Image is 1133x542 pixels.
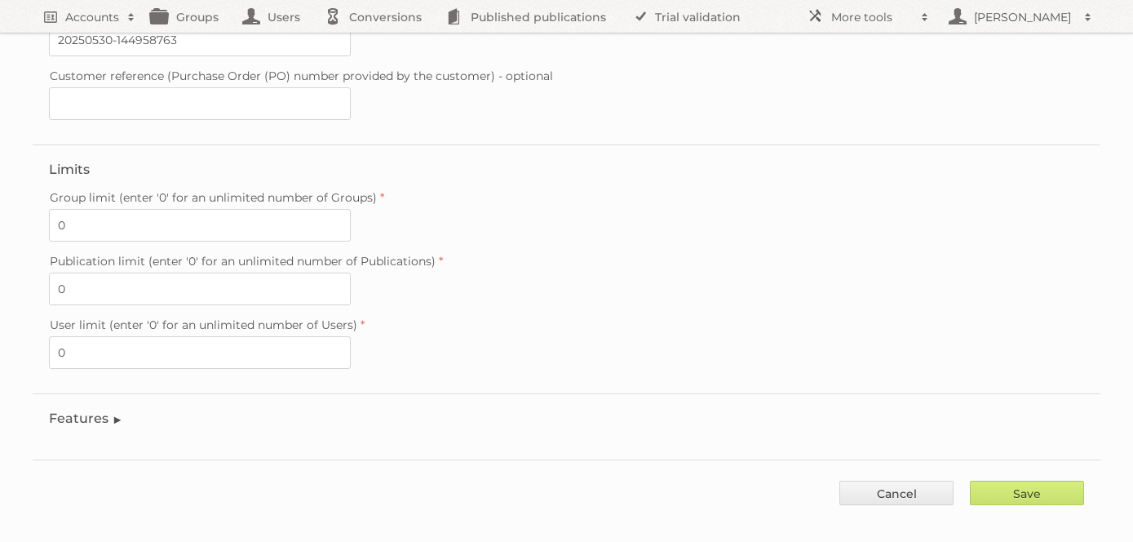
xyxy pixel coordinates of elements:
[970,9,1076,25] h2: [PERSON_NAME]
[970,481,1084,505] input: Save
[831,9,913,25] h2: More tools
[839,481,954,505] a: Cancel
[50,318,357,332] span: User limit (enter '0' for an unlimited number of Users)
[49,162,90,177] legend: Limits
[50,190,377,205] span: Group limit (enter '0' for an unlimited number of Groups)
[50,69,553,83] span: Customer reference (Purchase Order (PO) number provided by the customer) - optional
[49,411,123,426] legend: Features
[65,9,119,25] h2: Accounts
[50,254,436,269] span: Publication limit (enter '0' for an unlimited number of Publications)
